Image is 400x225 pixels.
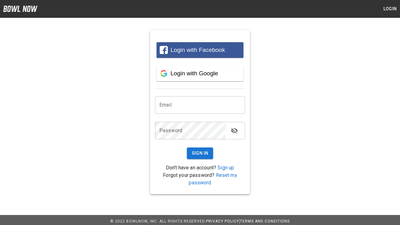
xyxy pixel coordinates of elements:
[171,47,225,53] span: Login with Facebook
[157,42,243,58] button: Login with Facebook
[206,219,239,223] a: Privacy Policy
[155,172,245,187] p: Forgot your password?
[240,219,290,223] a: Terms and Conditions
[171,70,218,77] span: Login with Google
[155,164,245,172] p: Don't have an account?
[189,172,237,186] a: Reset my password
[157,66,243,81] button: Login with Google
[228,124,241,137] button: toggle password visibility
[187,147,213,159] button: Sign In
[110,219,206,223] span: © 2022 BowlNow, Inc. All Rights Reserved.
[217,165,234,171] a: Sign up
[380,3,400,15] button: Login
[3,6,37,12] img: logo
